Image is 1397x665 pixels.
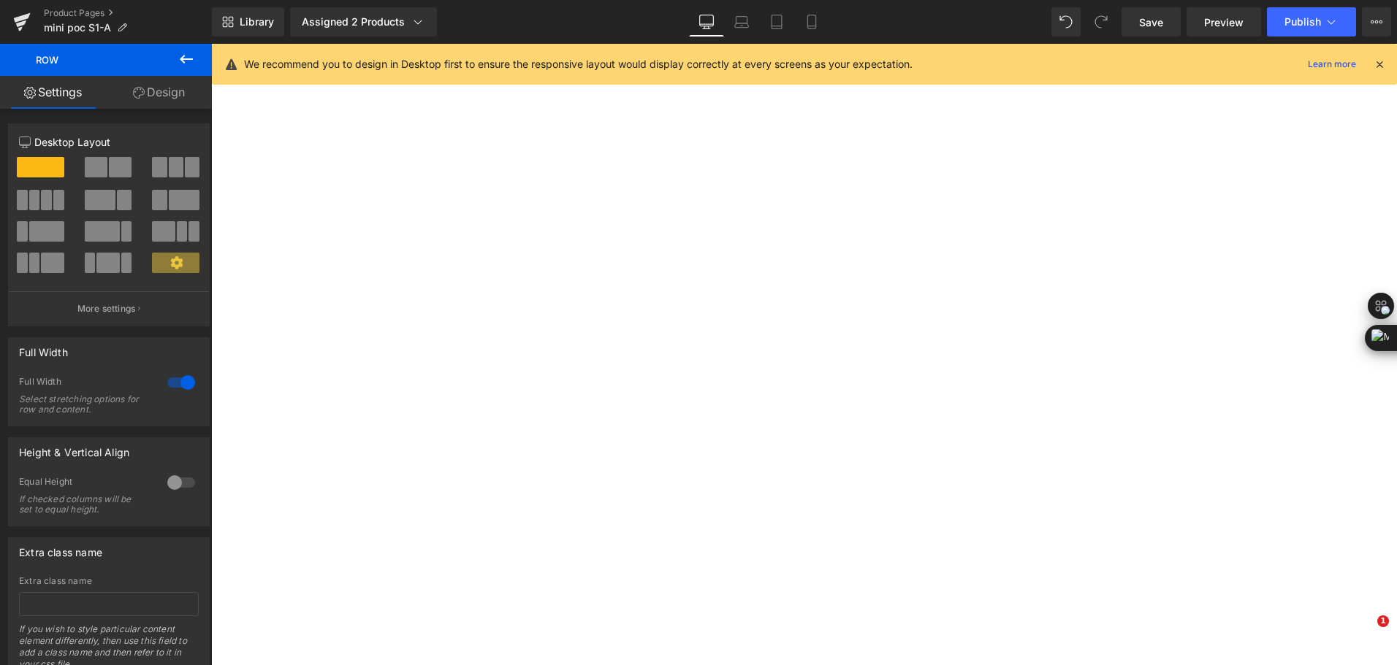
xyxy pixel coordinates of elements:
[1086,7,1116,36] button: Redo
[19,376,153,391] div: Full Width
[106,76,212,109] a: Design
[1204,15,1244,30] span: Preview
[77,302,136,315] p: More settings
[19,394,151,415] div: Select stretching options for row and content.
[212,7,284,36] a: New Library
[759,7,794,36] a: Tablet
[1267,7,1356,36] button: Publish
[9,291,209,326] button: More settings
[794,7,829,36] a: Mobile
[1302,55,1362,73] a: Learn more
[302,15,425,29] div: Assigned 2 Products
[1139,15,1163,30] span: Save
[19,476,153,491] div: Equal Height
[1347,615,1382,650] iframe: Intercom live chat
[19,338,68,358] div: Full Width
[724,7,759,36] a: Laptop
[19,134,199,150] p: Desktop Layout
[1377,615,1389,627] span: 1
[19,438,129,458] div: Height & Vertical Align
[15,44,161,76] span: Row
[211,44,1397,665] iframe: To enrich screen reader interactions, please activate Accessibility in Grammarly extension settings
[244,56,913,72] p: We recommend you to design in Desktop first to ensure the responsive layout would display correct...
[44,7,212,19] a: Product Pages
[1284,16,1321,28] span: Publish
[19,576,199,586] div: Extra class name
[689,7,724,36] a: Desktop
[44,22,111,34] span: mini poc S1-A
[19,538,102,558] div: Extra class name
[1187,7,1261,36] a: Preview
[19,494,151,515] div: If checked columns will be set to equal height.
[1362,7,1391,36] button: More
[240,15,274,28] span: Library
[1051,7,1081,36] button: Undo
